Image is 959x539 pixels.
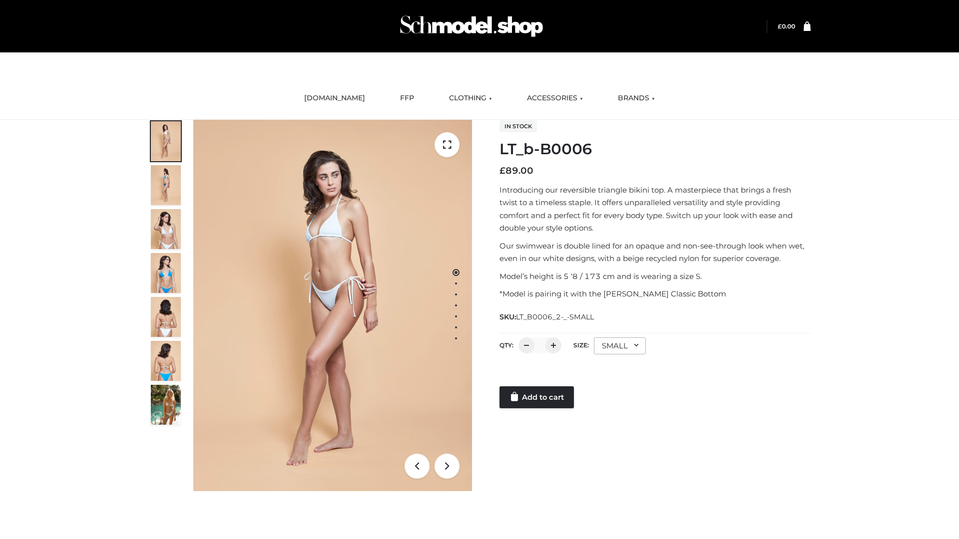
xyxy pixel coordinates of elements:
[151,121,181,161] img: ArielClassicBikiniTop_CloudNine_AzureSky_OW114ECO_1-scaled.jpg
[499,386,574,408] a: Add to cart
[151,165,181,205] img: ArielClassicBikiniTop_CloudNine_AzureSky_OW114ECO_2-scaled.jpg
[516,312,594,321] span: LT_B0006_2-_-SMALL
[499,240,811,265] p: Our swimwear is double lined for an opaque and non-see-through look when wet, even in our white d...
[297,87,373,109] a: [DOMAIN_NAME]
[499,287,811,300] p: *Model is pairing it with the [PERSON_NAME] Classic Bottom
[393,87,422,109] a: FFP
[151,341,181,381] img: ArielClassicBikiniTop_CloudNine_AzureSky_OW114ECO_8-scaled.jpg
[442,87,499,109] a: CLOTHING
[778,22,795,30] a: £0.00
[151,209,181,249] img: ArielClassicBikiniTop_CloudNine_AzureSky_OW114ECO_3-scaled.jpg
[499,311,595,323] span: SKU:
[151,297,181,337] img: ArielClassicBikiniTop_CloudNine_AzureSky_OW114ECO_7-scaled.jpg
[499,270,811,283] p: Model’s height is 5 ‘8 / 173 cm and is wearing a size S.
[594,337,646,354] div: SMALL
[573,341,589,349] label: Size:
[610,87,662,109] a: BRANDS
[499,165,505,176] span: £
[151,385,181,425] img: Arieltop_CloudNine_AzureSky2.jpg
[499,184,811,235] p: Introducing our reversible triangle bikini top. A masterpiece that brings a fresh twist to a time...
[151,253,181,293] img: ArielClassicBikiniTop_CloudNine_AzureSky_OW114ECO_4-scaled.jpg
[778,22,782,30] span: £
[519,87,590,109] a: ACCESSORIES
[193,120,472,491] img: ArielClassicBikiniTop_CloudNine_AzureSky_OW114ECO_1
[397,6,546,46] img: Schmodel Admin 964
[499,120,537,132] span: In stock
[778,22,795,30] bdi: 0.00
[499,165,533,176] bdi: 89.00
[499,341,513,349] label: QTY:
[499,140,811,158] h1: LT_b-B0006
